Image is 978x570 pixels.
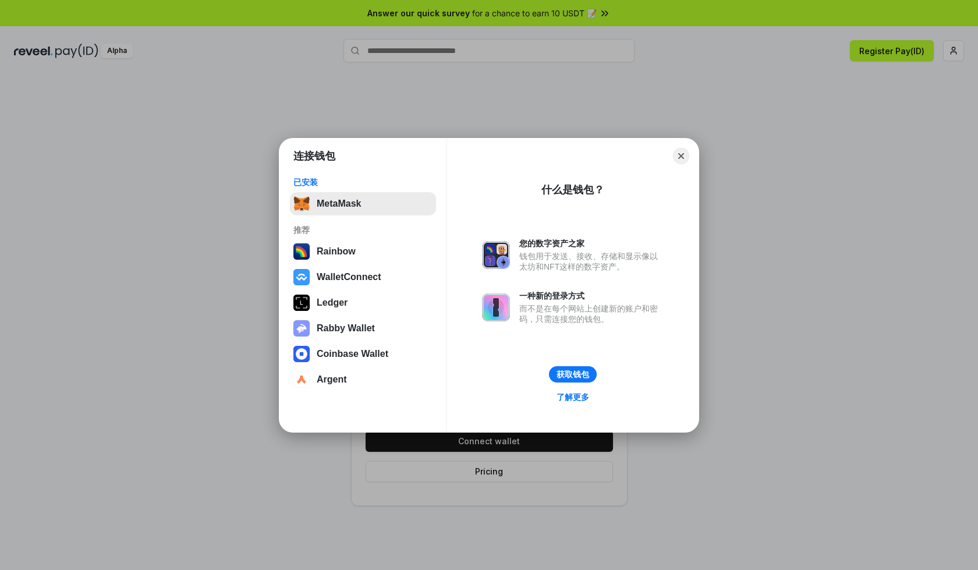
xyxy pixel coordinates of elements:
[293,269,310,285] img: svg+xml,%3Csvg%20width%3D%2228%22%20height%3D%2228%22%20viewBox%3D%220%200%2028%2028%22%20fill%3D...
[673,148,689,164] button: Close
[550,390,596,405] a: 了解更多
[293,243,310,260] img: svg+xml,%3Csvg%20width%3D%22120%22%20height%3D%22120%22%20viewBox%3D%220%200%20120%20120%22%20fil...
[317,272,381,282] div: WalletConnect
[290,291,436,314] button: Ledger
[290,317,436,340] button: Rabby Wallet
[541,183,604,197] div: 什么是钱包？
[290,265,436,289] button: WalletConnect
[317,349,388,359] div: Coinbase Wallet
[293,295,310,311] img: svg+xml,%3Csvg%20xmlns%3D%22http%3A%2F%2Fwww.w3.org%2F2000%2Fsvg%22%20width%3D%2228%22%20height%3...
[317,323,375,334] div: Rabby Wallet
[290,342,436,366] button: Coinbase Wallet
[293,320,310,337] img: svg+xml,%3Csvg%20xmlns%3D%22http%3A%2F%2Fwww.w3.org%2F2000%2Fsvg%22%20fill%3D%22none%22%20viewBox...
[317,374,347,385] div: Argent
[482,241,510,269] img: svg+xml,%3Csvg%20xmlns%3D%22http%3A%2F%2Fwww.w3.org%2F2000%2Fsvg%22%20fill%3D%22none%22%20viewBox...
[293,177,433,187] div: 已安装
[519,303,664,324] div: 而不是在每个网站上创建新的账户和密码，只需连接您的钱包。
[519,238,664,249] div: 您的数字资产之家
[293,225,433,235] div: 推荐
[519,291,664,301] div: 一种新的登录方式
[293,196,310,212] img: svg+xml,%3Csvg%20fill%3D%22none%22%20height%3D%2233%22%20viewBox%3D%220%200%2035%2033%22%20width%...
[557,369,589,380] div: 获取钱包
[549,366,597,383] button: 获取钱包
[290,368,436,391] button: Argent
[519,251,664,272] div: 钱包用于发送、接收、存储和显示像以太坊和NFT这样的数字资产。
[293,346,310,362] img: svg+xml,%3Csvg%20width%3D%2228%22%20height%3D%2228%22%20viewBox%3D%220%200%2028%2028%22%20fill%3D...
[290,240,436,263] button: Rainbow
[293,371,310,388] img: svg+xml,%3Csvg%20width%3D%2228%22%20height%3D%2228%22%20viewBox%3D%220%200%2028%2028%22%20fill%3D...
[290,192,436,215] button: MetaMask
[317,199,361,209] div: MetaMask
[482,293,510,321] img: svg+xml,%3Csvg%20xmlns%3D%22http%3A%2F%2Fwww.w3.org%2F2000%2Fsvg%22%20fill%3D%22none%22%20viewBox...
[317,246,356,257] div: Rainbow
[293,149,335,163] h1: 连接钱包
[557,392,589,402] div: 了解更多
[317,298,348,308] div: Ledger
